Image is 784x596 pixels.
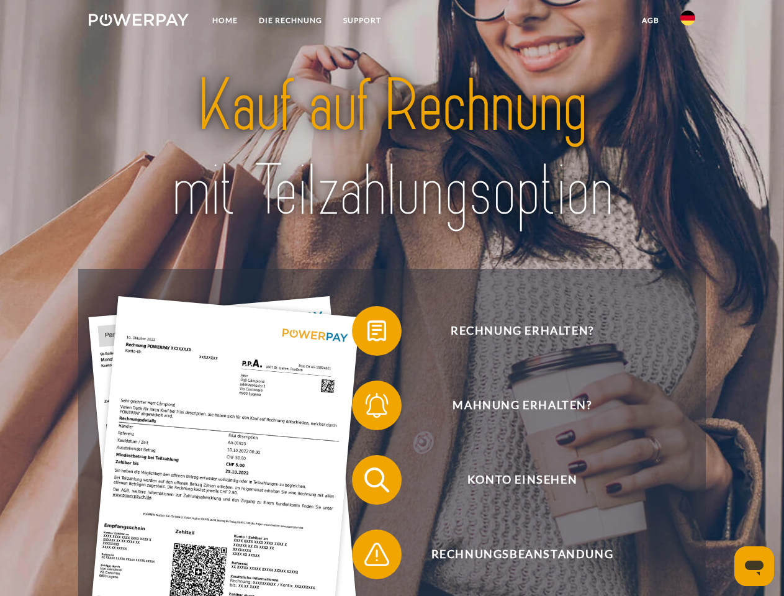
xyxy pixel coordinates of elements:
img: title-powerpay_de.svg [119,60,665,238]
a: Home [202,9,248,32]
a: DIE RECHNUNG [248,9,333,32]
span: Mahnung erhalten? [370,381,674,430]
span: Rechnung erhalten? [370,306,674,356]
img: qb_search.svg [361,464,392,495]
img: qb_bill.svg [361,315,392,346]
button: Konto einsehen [352,455,675,505]
button: Mahnung erhalten? [352,381,675,430]
span: Rechnungsbeanstandung [370,530,674,579]
span: Konto einsehen [370,455,674,505]
img: qb_warning.svg [361,539,392,570]
a: SUPPORT [333,9,392,32]
iframe: Schaltfläche zum Öffnen des Messaging-Fensters [734,546,774,586]
button: Rechnungsbeanstandung [352,530,675,579]
img: qb_bell.svg [361,390,392,421]
img: logo-powerpay-white.svg [89,14,189,26]
button: Rechnung erhalten? [352,306,675,356]
img: de [680,11,695,25]
a: agb [631,9,670,32]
